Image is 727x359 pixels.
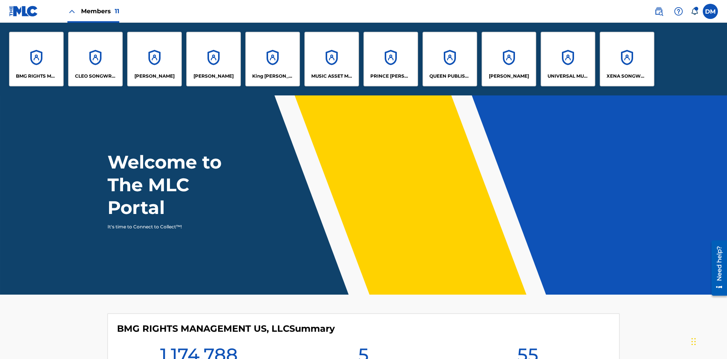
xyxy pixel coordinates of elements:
a: AccountsMUSIC ASSET MANAGEMENT (MAM) [304,32,359,86]
a: Public Search [651,4,666,19]
a: Accounts[PERSON_NAME] [127,32,182,86]
iframe: Resource Center [706,237,727,300]
iframe: Chat Widget [689,323,727,359]
a: AccountsUNIVERSAL MUSIC PUB GROUP [541,32,595,86]
p: XENA SONGWRITER [607,73,648,80]
p: King McTesterson [252,73,293,80]
h4: BMG RIGHTS MANAGEMENT US, LLC [117,323,335,334]
p: CLEO SONGWRITER [75,73,116,80]
p: MUSIC ASSET MANAGEMENT (MAM) [311,73,353,80]
img: Close [67,7,76,16]
p: RONALD MCTESTERSON [489,73,529,80]
div: User Menu [703,4,718,19]
p: PRINCE MCTESTERSON [370,73,412,80]
a: AccountsPRINCE [PERSON_NAME] [363,32,418,86]
p: It's time to Connect to Collect™! [108,223,239,230]
img: help [674,7,683,16]
div: Drag [691,330,696,353]
img: MLC Logo [9,6,38,17]
a: AccountsXENA SONGWRITER [600,32,654,86]
a: Accounts[PERSON_NAME] [482,32,536,86]
h1: Welcome to The MLC Portal [108,151,249,219]
p: EYAMA MCSINGER [193,73,234,80]
a: AccountsCLEO SONGWRITER [68,32,123,86]
p: UNIVERSAL MUSIC PUB GROUP [548,73,589,80]
a: AccountsQUEEN PUBLISHA [423,32,477,86]
p: BMG RIGHTS MANAGEMENT US, LLC [16,73,57,80]
a: Accounts[PERSON_NAME] [186,32,241,86]
span: 11 [115,8,119,15]
div: Help [671,4,686,19]
a: AccountsKing [PERSON_NAME] [245,32,300,86]
p: ELVIS COSTELLO [134,73,175,80]
a: AccountsBMG RIGHTS MANAGEMENT US, LLC [9,32,64,86]
span: Members [81,7,119,16]
p: QUEEN PUBLISHA [429,73,471,80]
div: Notifications [691,8,698,15]
img: search [654,7,663,16]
